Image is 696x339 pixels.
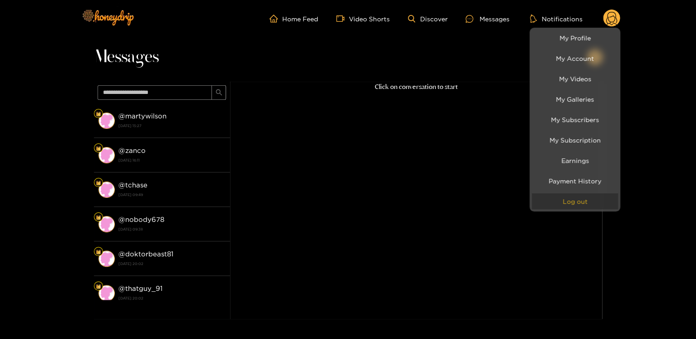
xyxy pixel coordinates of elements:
[532,193,618,209] button: Log out
[532,173,618,189] a: Payment History
[532,112,618,128] a: My Subscribers
[532,152,618,168] a: Earnings
[532,91,618,107] a: My Galleries
[532,30,618,46] a: My Profile
[532,71,618,87] a: My Videos
[532,50,618,66] a: My Account
[532,132,618,148] a: My Subscription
